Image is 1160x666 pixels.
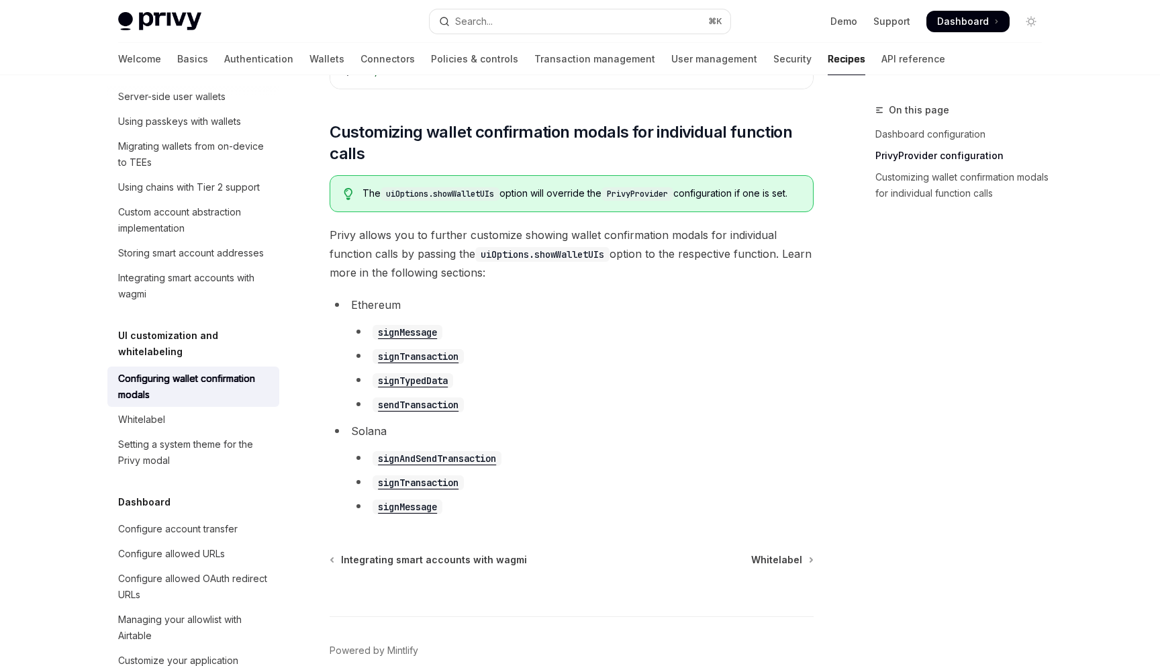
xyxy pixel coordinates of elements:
span: Customizing wallet confirmation modals for individual function calls [330,122,814,164]
li: Ethereum [330,295,814,414]
a: signMessage [373,499,442,513]
a: Storing smart account addresses [107,241,279,265]
a: Powered by Mintlify [330,644,418,657]
a: PrivyProvider configuration [875,145,1053,166]
div: Migrating wallets from on-device to TEEs [118,138,271,171]
a: Configuring wallet confirmation modals [107,367,279,407]
a: Policies & controls [431,43,518,75]
a: Using chains with Tier 2 support [107,175,279,199]
div: Configure allowed URLs [118,546,225,562]
span: Whitelabel [751,553,802,567]
a: Transaction management [534,43,655,75]
a: signTypedData [373,373,453,387]
code: PrivyProvider [601,187,673,201]
a: Security [773,43,812,75]
a: Configure account transfer [107,517,279,541]
div: Using passkeys with wallets [118,113,241,130]
code: signAndSendTransaction [373,451,501,466]
code: sendTransaction [373,397,464,412]
button: Toggle dark mode [1020,11,1042,32]
div: Using chains with Tier 2 support [118,179,260,195]
a: Integrating smart accounts with wagmi [107,266,279,306]
code: signTransaction [373,349,464,364]
code: signMessage [373,325,442,340]
a: User management [671,43,757,75]
h5: UI customization and whitelabeling [118,328,279,360]
a: API reference [881,43,945,75]
a: Configure allowed URLs [107,542,279,566]
a: signAndSendTransaction [373,451,501,465]
a: Configure allowed OAuth redirect URLs [107,567,279,607]
a: Whitelabel [107,408,279,432]
span: Dashboard [937,15,989,28]
a: Migrating wallets from on-device to TEEs [107,134,279,175]
span: Privy allows you to further customize showing wallet confirmation modals for individual function ... [330,226,814,282]
img: light logo [118,12,201,31]
a: Connectors [360,43,415,75]
a: Welcome [118,43,161,75]
code: uiOptions.showWalletUIs [475,247,610,262]
div: Configuring wallet confirmation modals [118,371,271,403]
div: Setting a system theme for the Privy modal [118,436,271,469]
a: Integrating smart accounts with wagmi [331,553,527,567]
a: Authentication [224,43,293,75]
div: Managing your allowlist with Airtable [118,612,271,644]
a: signMessage [373,325,442,338]
span: The option will override the configuration if one is set. [362,187,800,201]
a: Using passkeys with wallets [107,109,279,134]
a: Basics [177,43,208,75]
a: Wallets [309,43,344,75]
span: Integrating smart accounts with wagmi [341,553,527,567]
div: Custom account abstraction implementation [118,204,271,236]
span: On this page [889,102,949,118]
code: uiOptions.showWalletUIs [381,187,499,201]
h5: Dashboard [118,494,171,510]
a: Recipes [828,43,865,75]
button: Open search [430,9,730,34]
a: Demo [830,15,857,28]
a: Managing your allowlist with Airtable [107,608,279,648]
span: ⌘ K [708,16,722,27]
div: Server-side user wallets [118,89,226,105]
div: Integrating smart accounts with wagmi [118,270,271,302]
code: signMessage [373,499,442,514]
a: Custom account abstraction implementation [107,200,279,240]
code: signTransaction [373,475,464,490]
a: signTransaction [373,475,464,489]
div: Configure allowed OAuth redirect URLs [118,571,271,603]
a: Server-side user wallets [107,85,279,109]
code: signTypedData [373,373,453,388]
a: Customizing wallet confirmation modals for individual function calls [875,166,1053,204]
svg: Tip [344,188,353,200]
div: Configure account transfer [118,521,238,537]
a: sendTransaction [373,397,464,411]
div: Storing smart account addresses [118,245,264,261]
a: Dashboard [926,11,1010,32]
li: Solana [330,422,814,516]
a: Setting a system theme for the Privy modal [107,432,279,473]
a: Dashboard configuration [875,124,1053,145]
div: Search... [455,13,493,30]
a: Support [873,15,910,28]
div: Whitelabel [118,412,165,428]
a: Whitelabel [751,553,812,567]
a: signTransaction [373,349,464,363]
